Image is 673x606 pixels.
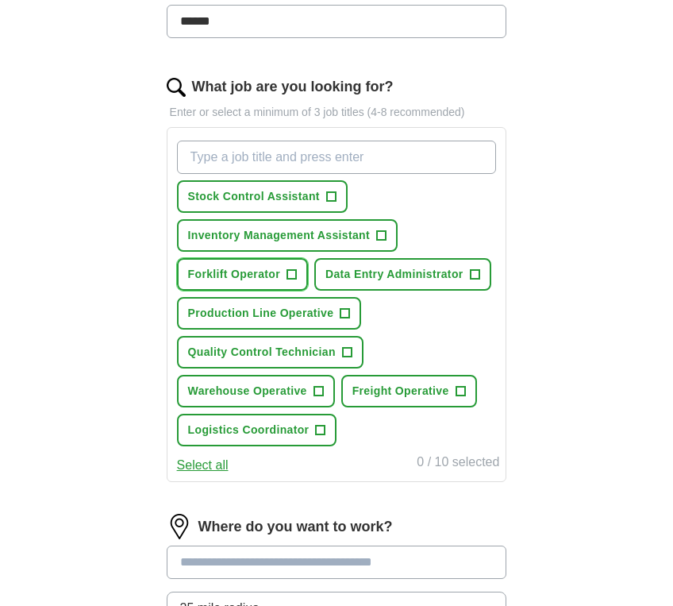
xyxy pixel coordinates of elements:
[177,258,308,291] button: Forklift Operator
[188,344,336,361] span: Quality Control Technician
[188,227,370,244] span: Inventory Management Assistant
[188,383,307,399] span: Warehouse Operative
[188,422,310,438] span: Logistics Coordinator
[167,104,507,121] p: Enter or select a minimum of 3 job titles (4-8 recommended)
[188,266,280,283] span: Forklift Operator
[417,453,499,475] div: 0 / 10 selected
[192,76,394,98] label: What job are you looking for?
[177,219,398,252] button: Inventory Management Assistant
[167,78,186,97] img: search.png
[188,188,320,205] span: Stock Control Assistant
[198,516,393,538] label: Where do you want to work?
[341,375,477,407] button: Freight Operative
[325,266,463,283] span: Data Entry Administrator
[177,336,363,369] button: Quality Control Technician
[177,297,362,330] button: Production Line Operative
[177,414,337,446] button: Logistics Coordinator
[314,258,491,291] button: Data Entry Administrator
[177,180,348,213] button: Stock Control Assistant
[188,305,334,322] span: Production Line Operative
[352,383,449,399] span: Freight Operative
[177,141,497,174] input: Type a job title and press enter
[167,514,192,539] img: location.png
[177,456,229,475] button: Select all
[177,375,335,407] button: Warehouse Operative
